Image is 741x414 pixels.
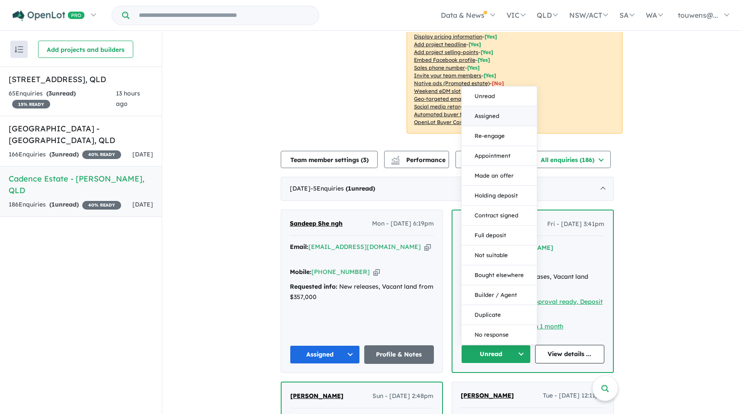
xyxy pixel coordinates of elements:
[384,151,449,168] button: Performance
[543,391,605,401] span: Tue - [DATE] 12:11pm
[281,151,378,168] button: Team member settings (3)
[414,72,481,79] u: Invite your team members
[414,33,482,40] u: Display pricing information
[82,150,121,159] span: 40 % READY
[462,206,537,226] button: Contract signed
[391,156,399,161] img: line-chart.svg
[492,80,504,86] span: [No]
[461,391,514,401] a: [PERSON_NAME]
[82,201,121,210] span: 40 % READY
[414,111,484,118] u: Automated buyer follow-up
[38,41,133,58] button: Add projects and builders
[372,391,433,401] span: Sun - [DATE] 2:48pm
[462,126,537,146] button: Re-engage
[461,392,514,399] span: [PERSON_NAME]
[484,72,496,79] span: [ Yes ]
[462,305,537,325] button: Duplicate
[456,151,526,168] button: CSV download
[9,73,153,85] h5: [STREET_ADDRESS] , QLD
[462,226,537,245] button: Full deposit
[311,268,370,276] a: [PHONE_NUMBER]
[461,345,531,363] button: Unread
[414,103,477,110] u: Social media retargeting
[12,100,50,108] span: 15 % READY
[9,89,116,109] div: 65 Enquir ies
[462,106,537,126] button: Assigned
[290,283,337,290] strong: Requested info:
[532,151,611,168] button: All enquiries (186)
[308,243,421,251] a: [EMAIL_ADDRESS][DOMAIN_NAME]
[678,11,718,19] span: touwens@...
[290,345,360,364] button: Assigned
[51,150,55,158] span: 3
[468,41,481,48] span: [ Yes ]
[48,89,52,97] span: 3
[481,49,493,55] span: [ Yes ]
[467,64,480,71] span: [ Yes ]
[414,119,478,125] u: OpenLot Buyer Cashback
[49,201,79,208] strong: ( unread)
[414,49,478,55] u: Add project selling-points
[281,177,614,201] div: [DATE]
[462,245,537,265] button: Not suitable
[364,345,434,364] a: Profile & Notes
[414,41,466,48] u: Add project headline
[9,200,121,210] div: 186 Enquir ies
[9,123,153,146] h5: [GEOGRAPHIC_DATA] - [GEOGRAPHIC_DATA] , QLD
[462,265,537,285] button: Bought elsewhere
[348,185,351,192] span: 1
[535,345,605,363] a: View details ...
[132,150,153,158] span: [DATE]
[363,156,366,164] span: 3
[547,219,604,229] span: Fri - [DATE] 3:41pm
[491,25,504,32] span: [ No ]
[290,391,343,401] a: [PERSON_NAME]
[414,96,481,102] u: Geo-targeted email & SMS
[414,88,463,94] u: Weekend eDM slots
[391,159,400,164] img: bar-chart.svg
[49,150,79,158] strong: ( unread)
[462,166,537,186] button: Made an offer
[462,186,537,206] button: Holding deposit
[51,201,55,208] span: 1
[15,46,23,53] img: sort.svg
[478,57,490,63] span: [ Yes ]
[462,325,537,344] button: No response
[461,86,537,345] div: Unread
[290,268,311,276] strong: Mobile:
[484,33,497,40] span: [ Yes ]
[46,89,76,97] strong: ( unread)
[290,220,343,227] span: Sandeep She ngh
[424,242,431,252] button: Copy
[414,25,489,32] u: Showcase more than 3 listings
[372,219,434,229] span: Mon - [DATE] 6:19pm
[462,86,537,106] button: Unread
[290,282,434,303] div: New releases, Vacant land from $357,000
[414,57,475,63] u: Embed Facebook profile
[373,268,380,277] button: Copy
[462,285,537,305] button: Builder / Agent
[9,150,121,160] div: 166 Enquir ies
[462,146,537,166] button: Appointment
[414,64,465,71] u: Sales phone number
[132,201,153,208] span: [DATE]
[311,185,375,192] span: - 5 Enquir ies
[9,173,153,196] h5: Cadence Estate - [PERSON_NAME] , QLD
[290,243,308,251] strong: Email:
[290,219,343,229] a: Sandeep She ngh
[346,185,375,192] strong: ( unread)
[13,10,85,21] img: Openlot PRO Logo White
[290,392,343,400] span: [PERSON_NAME]
[392,156,446,164] span: Performance
[116,89,140,108] span: 13 hours ago
[131,6,317,25] input: Try estate name, suburb, builder or developer
[414,80,490,86] u: Native ads (Promoted estate)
